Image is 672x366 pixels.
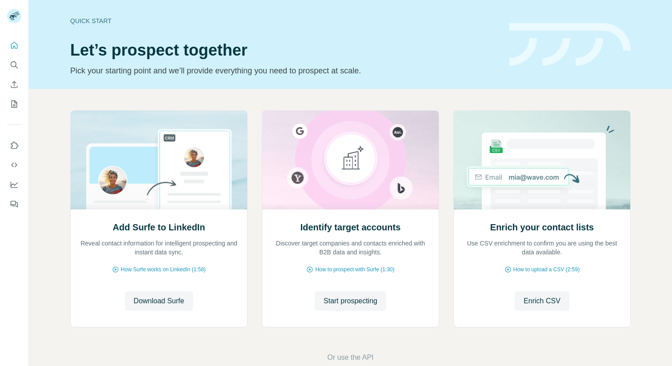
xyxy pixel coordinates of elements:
p: Use CSV enrichment to confirm you are using the best data available. [463,239,621,257]
h2: Enrich your contact lists [490,221,594,233]
button: Quick start [7,37,21,53]
button: Enrich CSV [7,76,21,93]
span: Download Surfe [134,296,184,306]
img: Add Surfe to LinkedIn [70,111,248,209]
div: Quick start [70,16,499,25]
button: Use Surfe API [7,157,21,173]
span: How Surfe works on LinkedIn (1:58) [121,265,206,273]
button: Search [7,57,21,73]
img: Identify target accounts [262,111,439,209]
button: Dashboard [7,177,21,193]
button: Or use the API [327,352,373,363]
h1: Let’s prospect together [70,41,499,59]
p: Pick your starting point and we’ll provide everything you need to prospect at scale. [70,64,499,77]
button: Start prospecting [315,291,386,311]
span: Start prospecting [324,296,377,306]
button: Download Surfe [125,291,193,311]
button: Use Surfe on LinkedIn [7,137,21,153]
img: banner [509,23,631,66]
h2: Add Surfe to LinkedIn [113,221,205,233]
button: Enrich CSV [515,291,569,311]
button: Feedback [7,196,21,212]
button: My lists [7,96,21,112]
p: Reveal contact information for intelligent prospecting and instant data sync. [80,239,238,257]
span: How to upload a CSV (2:59) [513,265,580,273]
span: How to prospect with Surfe (1:30) [315,265,394,273]
span: Enrich CSV [524,296,560,306]
p: Discover target companies and contacts enriched with B2B data and insights. [271,239,430,257]
img: Enrich your contact lists [453,111,631,209]
h2: Identify target accounts [300,221,401,233]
